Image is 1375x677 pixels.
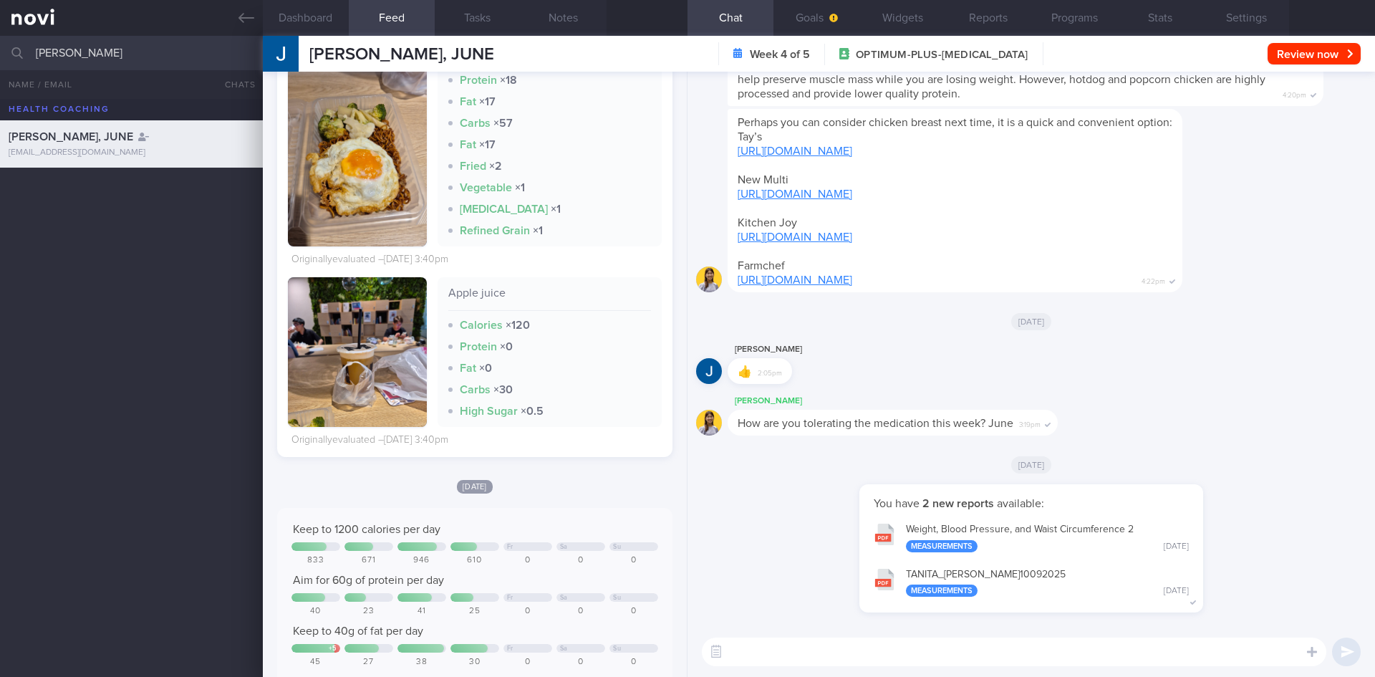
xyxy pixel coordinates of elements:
[738,231,852,243] a: [URL][DOMAIN_NAME]
[515,182,525,193] strong: × 1
[920,498,997,509] strong: 2 new reports
[507,543,513,551] div: Fr
[506,320,530,331] strong: × 120
[344,555,393,566] div: 671
[738,366,752,378] span: 👍
[556,657,605,668] div: 0
[460,139,476,150] strong: Fat
[738,418,1013,429] span: How are you tolerating the medication this week? June
[609,657,658,668] div: 0
[293,575,444,586] span: Aim for 60g of protein per day
[1268,43,1361,64] button: Review now
[460,320,503,331] strong: Calories
[728,393,1101,410] div: [PERSON_NAME]
[9,131,133,143] span: [PERSON_NAME], JUNE
[533,225,543,236] strong: × 1
[874,496,1189,511] p: You have available:
[906,524,1189,552] div: Weight, Blood Pressure, and Waist Circumference 2
[479,96,496,107] strong: × 17
[460,75,497,86] strong: Protein
[500,341,513,352] strong: × 0
[1011,456,1052,474] span: [DATE]
[738,260,785,272] span: Farmchef
[867,514,1196,560] button: Weight, Blood Pressure, and Waist Circumference 2 Measurements [DATE]
[291,606,340,617] div: 40
[867,560,1196,605] button: TANITA_[PERSON_NAME]10092025 Measurements [DATE]
[493,384,513,395] strong: × 30
[507,594,513,602] div: Fr
[309,46,494,63] span: [PERSON_NAME], JUNE
[1283,87,1306,100] span: 4:20pm
[397,657,446,668] div: 38
[556,606,605,617] div: 0
[460,182,512,193] strong: Vegetable
[344,606,393,617] div: 23
[479,139,496,150] strong: × 17
[507,645,513,653] div: Fr
[1142,273,1165,287] span: 4:22pm
[291,555,340,566] div: 833
[609,606,658,617] div: 0
[613,594,621,602] div: Su
[460,203,548,215] strong: [MEDICAL_DATA]
[613,645,621,653] div: Su
[613,543,621,551] div: Su
[503,657,552,668] div: 0
[609,555,658,566] div: 0
[460,405,518,417] strong: High Sugar
[500,75,517,86] strong: × 18
[9,148,254,158] div: [EMAIL_ADDRESS][DOMAIN_NAME]
[551,203,561,215] strong: × 1
[489,160,502,172] strong: × 2
[293,625,423,637] span: Keep to 40g of fat per day
[1164,542,1189,552] div: [DATE]
[856,48,1028,62] span: OPTIMUM-PLUS-[MEDICAL_DATA]
[448,286,652,311] div: Apple juice
[450,657,499,668] div: 30
[738,59,1300,100] span: I see you logged hotdog and popcorn chicken to top up protein. It's good to always get in protein...
[460,341,497,352] strong: Protein
[397,555,446,566] div: 946
[906,585,978,597] div: Measurements
[503,555,552,566] div: 0
[906,569,1189,597] div: TANITA_ [PERSON_NAME] 10092025
[460,225,530,236] strong: Refined Grain
[288,277,427,462] img: Apple juice
[728,341,835,358] div: [PERSON_NAME]
[738,174,788,186] span: New Multi
[738,274,852,286] a: [URL][DOMAIN_NAME]
[460,384,491,395] strong: Carbs
[1164,586,1189,597] div: [DATE]
[560,594,568,602] div: Sa
[450,555,499,566] div: 610
[291,254,448,267] div: Originally evaluated – [DATE] 3:40pm
[329,645,337,653] div: + 5
[397,606,446,617] div: 41
[493,117,513,129] strong: × 57
[291,657,340,668] div: 45
[750,47,810,62] strong: Week 4 of 5
[460,117,491,129] strong: Carbs
[906,540,978,552] div: Measurements
[758,365,782,378] span: 2:05pm
[560,645,568,653] div: Sa
[344,657,393,668] div: 27
[738,131,762,143] span: Tay’s
[1011,313,1052,330] span: [DATE]
[503,606,552,617] div: 0
[479,362,492,374] strong: × 0
[288,11,427,246] img: Fried egg, fried noodles and broccoli
[556,555,605,566] div: 0
[293,524,440,535] span: Keep to 1200 calories per day
[450,606,499,617] div: 25
[738,117,1172,128] span: Perhaps you can consider chicken breast next time, it is a quick and convenient option:
[738,188,852,200] a: [URL][DOMAIN_NAME]
[738,145,852,157] a: [URL][DOMAIN_NAME]
[457,480,493,494] span: [DATE]
[738,217,797,229] span: Kitchen Joy
[460,362,476,374] strong: Fat
[460,160,486,172] strong: Fried
[206,70,263,99] button: Chats
[560,543,568,551] div: Sa
[291,434,448,447] div: Originally evaluated – [DATE] 3:40pm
